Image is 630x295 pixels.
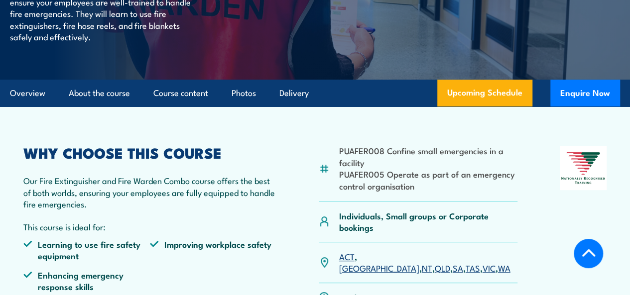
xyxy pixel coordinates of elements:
a: VIC [483,262,496,274]
li: Learning to use fire safety equipment [23,238,150,262]
li: PUAFER005 Operate as part of an emergency control organisation [339,168,518,192]
li: PUAFER008 Confine small emergencies in a facility [339,145,518,168]
p: Our Fire Extinguisher and Fire Warden Combo course offers the best of both worlds, ensuring your ... [23,175,276,209]
p: This course is ideal for: [23,221,276,232]
a: Photos [232,80,256,106]
a: QLD [435,262,450,274]
li: Enhancing emergency response skills [23,269,150,293]
li: Improving workplace safety [150,238,276,262]
a: NT [422,262,432,274]
a: WA [498,262,510,274]
a: SA [453,262,463,274]
a: Upcoming Schedule [437,80,532,106]
a: Course content [153,80,208,106]
p: Individuals, Small groups or Corporate bookings [339,210,518,233]
button: Enquire Now [550,80,620,106]
h2: WHY CHOOSE THIS COURSE [23,146,276,159]
a: Overview [10,80,45,106]
a: TAS [466,262,480,274]
a: About the course [69,80,130,106]
img: Nationally Recognised Training logo. [560,146,607,190]
a: [GEOGRAPHIC_DATA] [339,262,419,274]
a: Delivery [279,80,309,106]
p: , , , , , , , [339,251,518,274]
a: ACT [339,250,355,262]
